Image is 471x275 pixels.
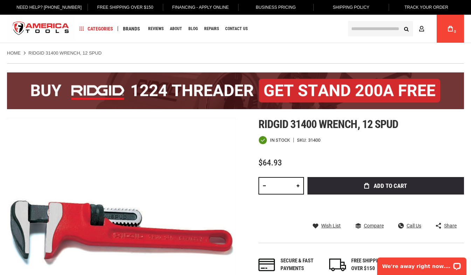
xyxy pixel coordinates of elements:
[374,183,407,189] span: Add to Cart
[123,26,140,31] span: Brands
[258,259,275,271] img: payments
[188,27,198,31] span: Blog
[407,223,421,228] span: Call Us
[170,27,182,31] span: About
[204,27,219,31] span: Repairs
[258,136,290,144] div: Availability
[364,223,384,228] span: Compare
[167,24,185,34] a: About
[79,26,113,31] span: Categories
[297,138,308,142] strong: SKU
[258,158,282,168] span: $64.93
[400,22,413,35] button: Search
[454,30,456,34] span: 0
[307,177,464,195] button: Add to Cart
[28,50,102,56] strong: RIDGID 31400 WRENCH, 12 SPUD
[76,24,116,34] a: Categories
[222,24,251,34] a: Contact Us
[308,138,320,142] div: 31400
[398,223,421,229] a: Call Us
[373,253,471,275] iframe: LiveChat chat widget
[258,118,398,131] span: Ridgid 31400 wrench, 12 spud
[444,15,457,43] a: 0
[7,16,75,42] a: store logo
[148,27,164,31] span: Reviews
[280,257,322,272] div: Secure & fast payments
[145,24,167,34] a: Reviews
[444,223,457,228] span: Share
[329,259,346,271] img: shipping
[351,257,393,272] div: FREE SHIPPING OVER $150
[185,24,201,34] a: Blog
[201,24,222,34] a: Repairs
[270,138,290,142] span: In stock
[321,223,341,228] span: Wish List
[7,72,464,109] img: BOGO: Buy the RIDGID® 1224 Threader (26092), get the 92467 200A Stand FREE!
[313,223,341,229] a: Wish List
[7,16,75,42] img: America Tools
[7,50,21,56] a: Home
[225,27,248,31] span: Contact Us
[333,5,369,10] span: Shipping Policy
[355,223,384,229] a: Compare
[306,197,465,217] iframe: Secure express checkout frame
[120,24,143,34] a: Brands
